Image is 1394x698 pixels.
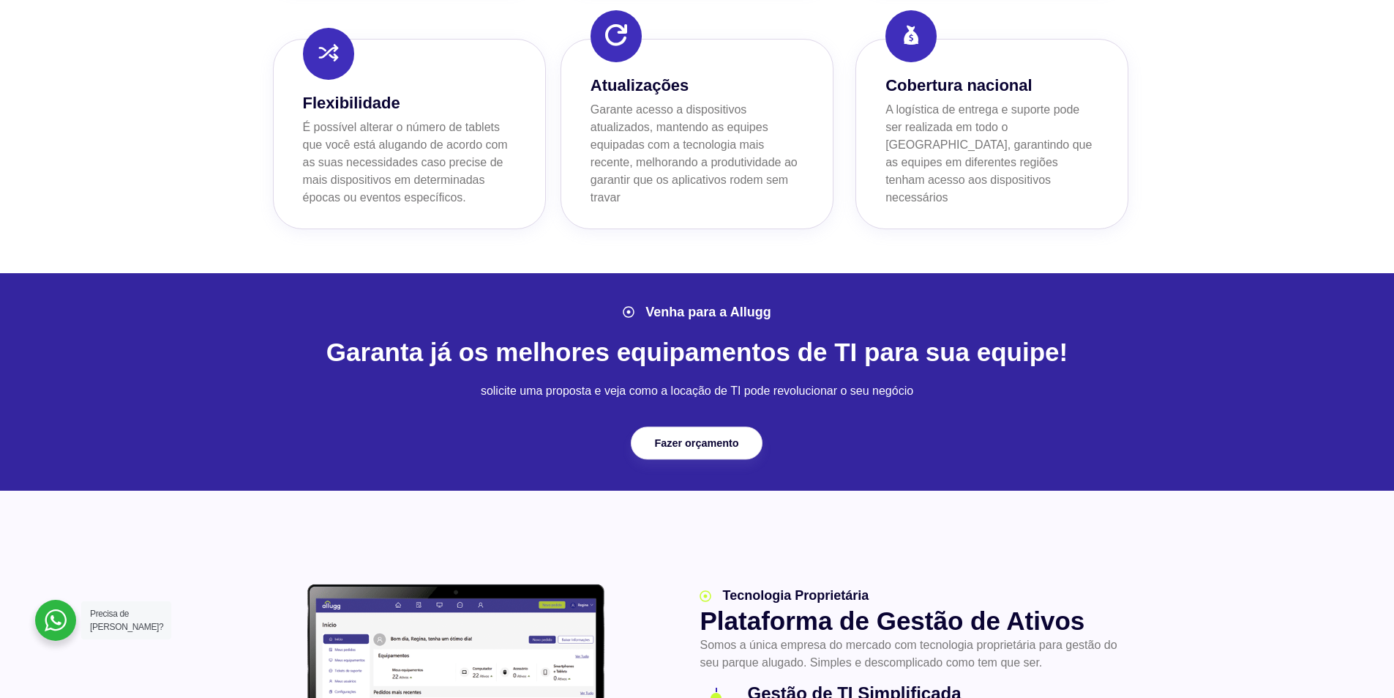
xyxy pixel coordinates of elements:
span: Fazer orçamento [655,438,739,448]
h3: Flexibilidade [303,91,516,115]
h2: Garanta já os melhores equipamentos de TI para sua equipe! [266,337,1129,368]
span: Venha para a Allugg [642,302,771,322]
p: solicite uma proposta e veja como a locação de TI pode revolucionar o seu negócio [266,382,1129,400]
iframe: Chat Widget [1131,510,1394,698]
a: Fazer orçamento [631,427,762,460]
p: Somos a única empresa do mercado com tecnologia proprietária para gestão do seu parque alugado. S... [700,636,1123,672]
span: Precisa de [PERSON_NAME]? [90,609,163,632]
h2: Plataforma de Gestão de Ativos [700,606,1123,636]
p: É possível alterar o número de tablets que você está alugando de acordo com as suas necessidades ... [303,119,516,207]
p: A logística de entrega e suporte pode ser realizada em todo o [GEOGRAPHIC_DATA], garantindo que a... [885,101,1098,207]
h3: Cobertura nacional [885,73,1098,97]
span: Tecnologia Proprietária [719,586,869,606]
h3: Atualizações [591,73,803,97]
div: Widget de chat [1131,510,1394,698]
p: Garante acesso a dispositivos atualizados, mantendo as equipes equipadas com a tecnologia mais re... [591,101,803,207]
